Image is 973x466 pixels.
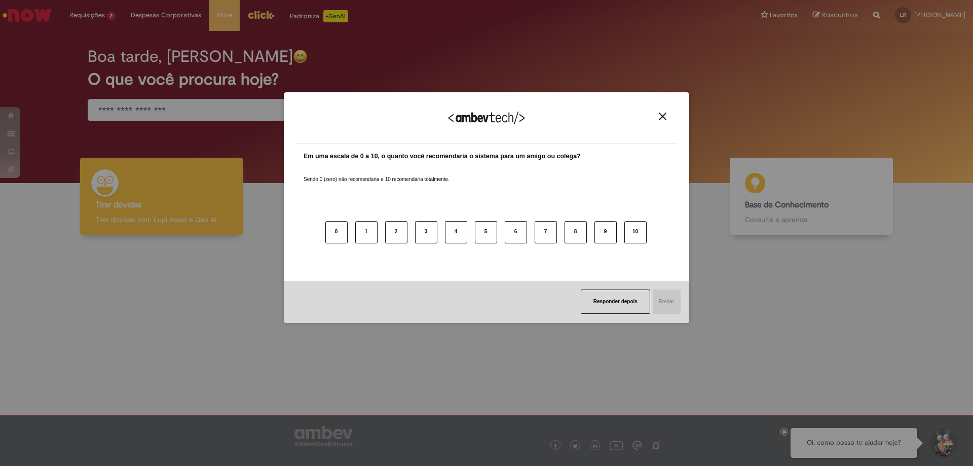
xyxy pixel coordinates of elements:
[304,164,450,183] label: Sendo 0 (zero) não recomendaria e 10 recomendaria totalmente.
[565,221,587,243] button: 8
[385,221,407,243] button: 2
[624,221,647,243] button: 10
[445,221,467,243] button: 4
[475,221,497,243] button: 5
[355,221,378,243] button: 1
[304,152,581,161] label: Em uma escala de 0 a 10, o quanto você recomendaria o sistema para um amigo ou colega?
[448,112,525,124] img: Logo Ambevtech
[656,112,669,121] button: Close
[505,221,527,243] button: 6
[325,221,348,243] button: 0
[659,113,666,120] img: Close
[415,221,437,243] button: 3
[581,290,650,314] button: Responder depois
[594,221,617,243] button: 9
[535,221,557,243] button: 7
